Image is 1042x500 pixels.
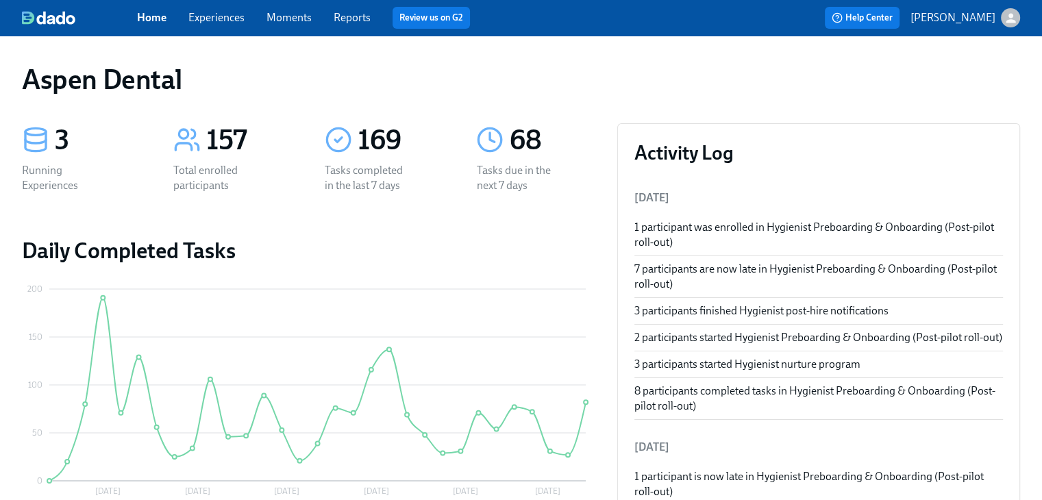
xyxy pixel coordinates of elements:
[185,486,210,496] tspan: [DATE]
[453,486,478,496] tspan: [DATE]
[274,486,299,496] tspan: [DATE]
[22,163,110,193] div: Running Experiences
[825,7,900,29] button: Help Center
[476,163,564,193] div: Tasks due in the next 7 days
[29,332,42,342] tspan: 150
[910,8,1020,27] button: [PERSON_NAME]
[22,11,75,25] img: dado
[22,63,182,96] h1: Aspen Dental
[634,191,669,204] span: [DATE]
[634,303,1003,318] div: 3 participants finished Hygienist post-hire notifications
[27,284,42,294] tspan: 200
[206,123,292,158] div: 157
[32,428,42,438] tspan: 50
[22,11,137,25] a: dado
[334,11,371,24] a: Reports
[358,123,443,158] div: 169
[37,476,42,486] tspan: 0
[509,123,595,158] div: 68
[22,237,595,264] h2: Daily Completed Tasks
[364,486,389,496] tspan: [DATE]
[634,140,1003,165] h3: Activity Log
[634,469,1003,499] div: 1 participant is now late in Hygienist Preboarding & Onboarding (Post-pilot roll-out)
[634,357,1003,372] div: 3 participants started Hygienist nurture program
[634,330,1003,345] div: 2 participants started Hygienist Preboarding & Onboarding (Post-pilot roll-out)
[634,384,1003,414] div: 8 participants completed tasks in Hygienist Preboarding & Onboarding (Post-pilot roll-out)
[55,123,140,158] div: 3
[266,11,312,24] a: Moments
[393,7,470,29] button: Review us on G2
[325,163,412,193] div: Tasks completed in the last 7 days
[535,486,560,496] tspan: [DATE]
[95,486,121,496] tspan: [DATE]
[137,11,166,24] a: Home
[399,11,463,25] a: Review us on G2
[173,163,261,193] div: Total enrolled participants
[634,220,1003,250] div: 1 participant was enrolled in Hygienist Preboarding & Onboarding (Post-pilot roll-out)
[188,11,245,24] a: Experiences
[832,11,893,25] span: Help Center
[634,262,1003,292] div: 7 participants are now late in Hygienist Preboarding & Onboarding (Post-pilot roll-out)
[910,10,995,25] p: [PERSON_NAME]
[634,431,1003,464] li: [DATE]
[28,380,42,390] tspan: 100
